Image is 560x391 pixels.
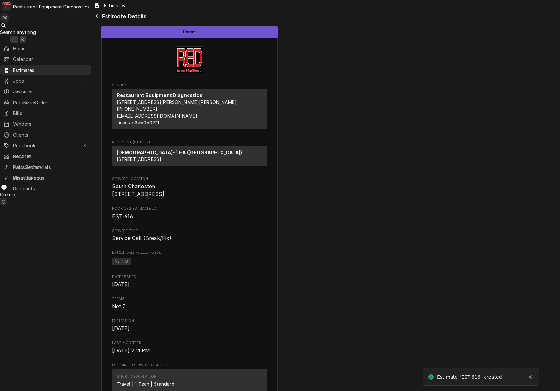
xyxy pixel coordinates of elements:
[13,3,90,10] div: Restaurant Equipment Diagnostics
[112,213,267,220] span: Roopairs Estimate ID
[112,281,130,287] span: [DATE]
[117,150,242,155] strong: [DEMOGRAPHIC_DATA]-fil-A ([GEOGRAPHIC_DATA])
[112,235,267,242] span: Service Type
[112,228,267,242] div: Service Type
[13,56,88,63] span: Calendar
[13,121,88,127] span: Vendors
[176,46,203,73] img: Logo
[112,363,267,368] span: Estimated Service Charges
[112,296,267,310] div: Terms
[437,374,503,381] div: Estimate "EST-616" created
[112,340,267,354] div: Last Modified
[112,140,267,145] span: Recipient (Bill To)
[112,325,267,333] span: Expires On
[2,2,11,11] div: R
[13,45,88,52] span: Home
[112,347,267,355] span: Last Modified
[112,146,267,166] div: Recipient (Bill To)
[112,206,267,220] div: Roopairs Estimate ID
[112,258,131,266] span: NITRO
[112,176,267,182] span: Service Location
[117,106,157,112] a: [PHONE_NUMBER]
[112,318,267,333] div: Expires On
[112,213,133,220] span: EST-616
[112,257,267,267] span: [object Object]
[112,183,267,198] span: Service Location
[112,89,267,132] div: Sender
[112,250,267,266] div: [object Object]
[112,281,267,288] span: Date Issued
[2,2,11,11] div: Restaurant Equipment Diagnostics's Avatar
[2,198,5,205] span: C
[13,110,88,117] span: Bills
[112,183,165,197] span: South Charleston [STREET_ADDRESS]
[112,176,267,198] div: Service Location
[13,77,78,84] span: Jobs
[13,185,88,192] span: Discounts
[112,340,267,346] span: Last Modified
[112,250,267,255] span: Labels
[112,146,267,168] div: Recipient (Bill To)
[104,2,125,9] span: Estimates
[112,318,267,324] span: Expires On
[183,30,196,34] span: Unsent
[112,228,267,234] span: Service Type
[125,251,162,254] span: (Only Visible to You)
[13,164,88,171] span: Help Center
[13,131,88,138] span: Clients
[117,156,162,162] span: [STREET_ADDRESS]
[117,99,237,105] span: [STREET_ADDRESS][PERSON_NAME][PERSON_NAME]
[91,11,102,21] button: Navigate back
[112,274,267,280] span: Date Issued
[13,88,88,95] span: Invoices
[13,67,88,73] span: Estimates
[112,296,267,301] span: Terms
[21,36,24,43] span: K
[112,303,267,311] span: Terms
[112,235,172,241] span: Service Call (Break/Fix)
[117,374,174,387] div: Short Description
[112,89,267,129] div: Sender
[12,36,17,43] span: ⌘
[112,83,267,132] div: Estimate Sender
[117,92,203,98] strong: Restaurant Equipment Diagnostics
[117,113,197,119] a: [EMAIL_ADDRESS][DOMAIN_NAME]
[13,174,88,181] span: What's New
[112,140,267,169] div: Estimate Recipient
[112,206,267,211] span: Roopairs Estimate ID
[112,274,267,288] div: Date Issued
[117,374,157,379] div: Short Description
[117,381,174,387] div: Short Description
[112,348,150,354] span: [DATE] 2:11 PM
[112,325,130,332] span: [DATE]
[112,83,267,88] span: Sender
[112,303,125,310] span: Net 7
[13,99,88,106] span: Purchase Orders
[13,142,78,149] span: Pricebook
[117,120,159,125] span: License # wv060971
[102,13,146,20] span: Estimate Details
[101,26,278,38] div: Status
[13,153,88,160] span: Reports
